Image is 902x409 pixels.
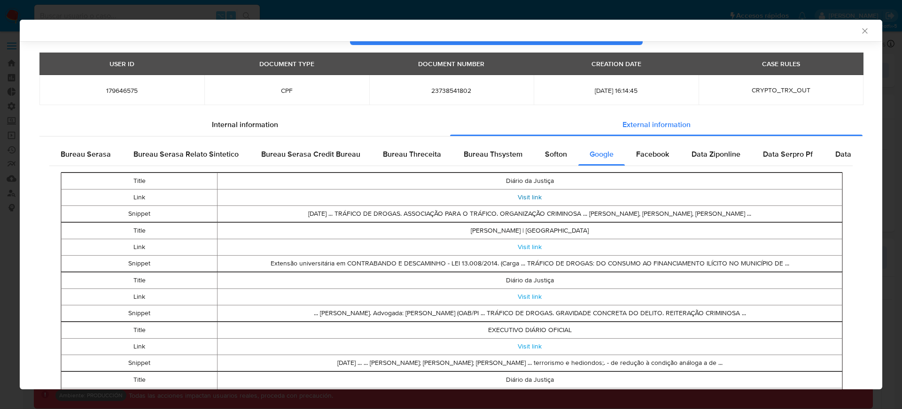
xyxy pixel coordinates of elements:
span: CPF [216,86,358,95]
span: Bureau Threceita [383,149,441,159]
td: Title [62,173,218,189]
td: [PERSON_NAME] | [GEOGRAPHIC_DATA] [218,222,842,239]
td: Snippet [62,305,218,321]
div: Detailed info [39,114,863,136]
a: Visit link [518,292,542,301]
button: Cerrar ventana [860,26,869,35]
div: Detailed external info [49,143,853,166]
a: Visit link [518,192,542,202]
span: Data Serpro Pj [835,149,885,159]
span: Bureau Serasa Relato Sintetico [133,149,239,159]
td: Title [62,272,218,288]
td: Title [62,222,218,239]
span: CRYPTO_TRX_OUT [752,85,810,95]
span: External information [622,119,691,130]
td: Title [62,322,218,338]
span: Internal information [212,119,278,130]
td: Title [62,371,218,388]
td: Snippet [62,355,218,371]
td: Diário da Justiça [218,371,842,388]
span: [DATE] 16:14:45 [545,86,687,95]
span: Bureau Serasa [61,149,111,159]
td: Snippet [62,255,218,272]
td: Link [62,239,218,255]
td: Extensão universitária em CONTRABANDO E DESCAMINHO - LEI 13.008/2014. (Carga ... TRÁFICO DE DROGA... [218,255,842,272]
span: Data Serpro Pf [763,149,813,159]
td: [DATE] ... TRÁFICO DE DROGAS. ASSOCIAÇÃO PARA O TRÁFICO. ORGANIZAÇÃO CRIMINOSA ... [PERSON_NAME],... [218,205,842,222]
span: Facebook [636,149,669,159]
a: Visit link [518,242,542,251]
div: CREATION DATE [586,56,647,72]
td: Link [62,189,218,205]
span: Bureau Thsystem [464,149,522,159]
div: DOCUMENT NUMBER [412,56,490,72]
div: closure-recommendation-modal [20,20,882,389]
span: Google [590,149,614,159]
td: Link [62,338,218,355]
td: Diário da Justiça [218,173,842,189]
td: [DATE] ... ... [PERSON_NAME]; [PERSON_NAME]; [PERSON_NAME] ... terrorismo e hediondos;. - de redu... [218,355,842,371]
td: EXECUTIVO DIÁRIO OFICIAL [218,322,842,338]
span: Data Ziponline [692,149,740,159]
span: Softon [545,149,567,159]
span: 23738541802 [381,86,523,95]
div: CASE RULES [756,56,806,72]
div: USER ID [104,56,140,72]
span: Bureau Serasa Credit Bureau [261,149,360,159]
td: Snippet [62,205,218,222]
span: 179646575 [51,86,193,95]
td: Diário da Justiça [218,272,842,288]
td: Link [62,288,218,305]
a: Visit link [518,341,542,351]
div: DOCUMENT TYPE [254,56,320,72]
td: Link [62,388,218,404]
td: ... [PERSON_NAME]. Advogada: [PERSON_NAME] (OAB/PI ... TRÁFICO DE DROGAS. GRAVIDADE CONCRETA DO D... [218,305,842,321]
